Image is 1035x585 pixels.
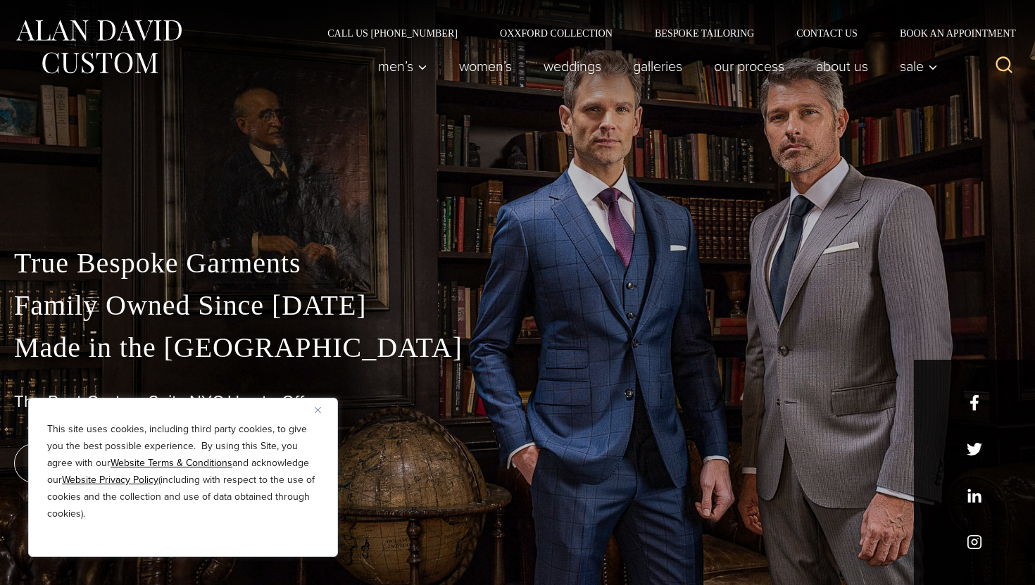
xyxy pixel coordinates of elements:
[634,28,775,38] a: Bespoke Tailoring
[14,444,211,483] a: book an appointment
[111,455,232,470] a: Website Terms & Conditions
[62,472,158,487] a: Website Privacy Policy
[14,391,1021,412] h1: The Best Custom Suits NYC Has to Offer
[315,401,332,418] button: Close
[14,242,1021,369] p: True Bespoke Garments Family Owned Since [DATE] Made in the [GEOGRAPHIC_DATA]
[528,52,617,80] a: weddings
[479,28,634,38] a: Oxxford Collection
[306,28,479,38] a: Call Us [PHONE_NUMBER]
[363,52,946,80] nav: Primary Navigation
[315,407,321,413] img: Close
[617,52,698,80] a: Galleries
[306,28,1021,38] nav: Secondary Navigation
[444,52,528,80] a: Women’s
[14,15,183,78] img: Alan David Custom
[900,59,938,73] span: Sale
[47,421,319,522] p: This site uses cookies, including third party cookies, to give you the best possible experience. ...
[698,52,801,80] a: Our Process
[801,52,884,80] a: About Us
[378,59,427,73] span: Men’s
[987,49,1021,83] button: View Search Form
[775,28,879,38] a: Contact Us
[879,28,1021,38] a: Book an Appointment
